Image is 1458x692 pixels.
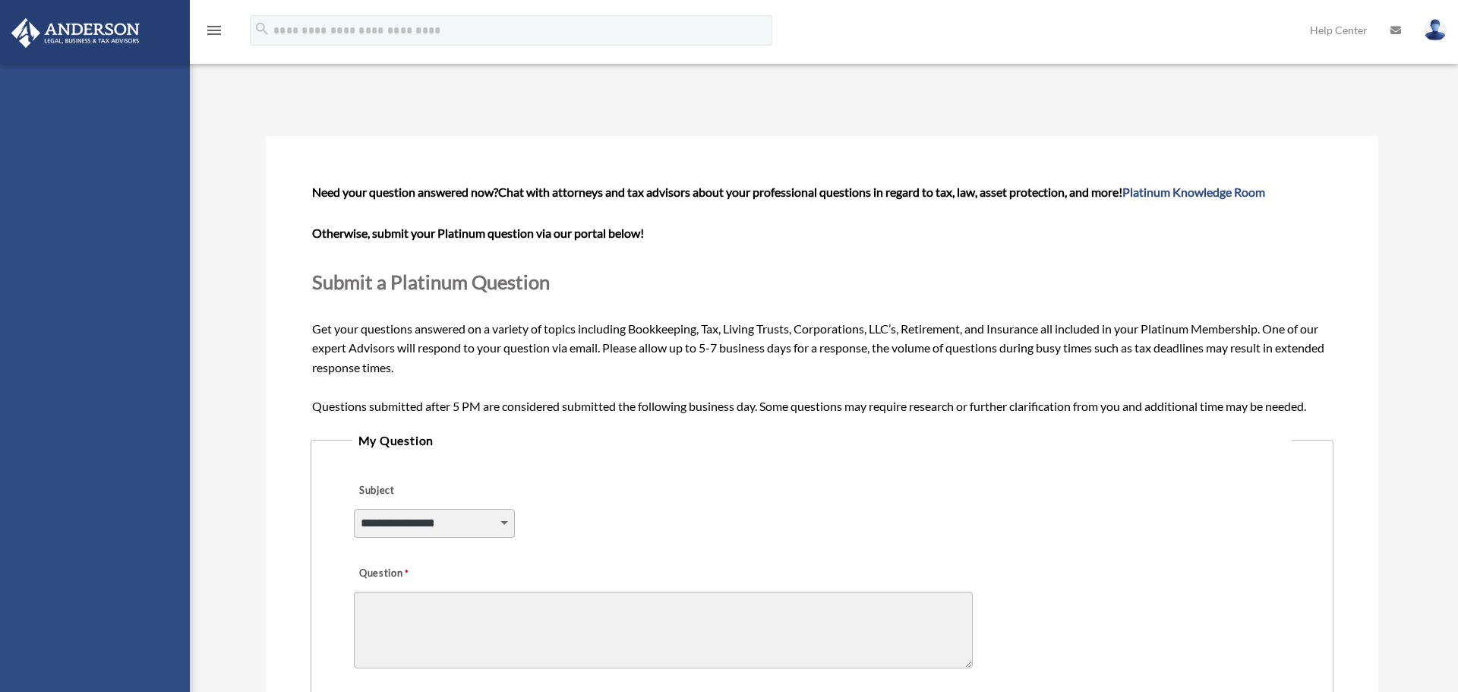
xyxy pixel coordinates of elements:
[312,185,498,199] span: Need your question answered now?
[205,27,223,39] a: menu
[205,21,223,39] i: menu
[1424,19,1447,41] img: User Pic
[354,480,498,501] label: Subject
[312,270,550,293] span: Submit a Platinum Question
[312,185,1333,413] span: Get your questions answered on a variety of topics including Bookkeeping, Tax, Living Trusts, Cor...
[352,430,1292,451] legend: My Question
[354,564,472,585] label: Question
[254,21,270,37] i: search
[1122,185,1265,199] a: Platinum Knowledge Room
[7,18,144,48] img: Anderson Advisors Platinum Portal
[498,185,1265,199] span: Chat with attorneys and tax advisors about your professional questions in regard to tax, law, ass...
[312,226,644,240] b: Otherwise, submit your Platinum question via our portal below!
